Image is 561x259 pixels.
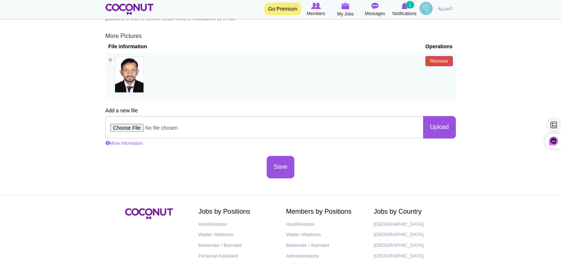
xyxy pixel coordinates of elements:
small: 1 [406,1,414,8]
a: Go Premium [264,3,301,15]
button: Remove [425,56,453,66]
a: Bartender / Barmaid [198,240,275,251]
th: Operations [422,40,456,53]
a: Messages Messages [360,2,390,17]
th: File information [105,40,423,53]
h2: Jobs by Positions [198,208,275,216]
img: Notifications [401,3,408,9]
a: [GEOGRAPHIC_DATA] [374,240,450,251]
img: Messages [371,3,379,9]
h2: Members by Positions [286,208,363,216]
button: Upload [423,116,456,139]
span: More Pictures [105,33,142,39]
img: Coconut [125,208,173,219]
span: Members [307,10,325,17]
a: My Jobs My Jobs [331,2,360,18]
a: Drag to re-order [103,56,115,65]
a: العربية [434,2,456,17]
a: Bartender / Barmaid [286,240,363,251]
span: Messages [365,10,385,17]
img: My Jobs [342,3,350,9]
a: Waiter /Waitress [286,230,363,240]
img: Browse Members [311,3,321,9]
a: Waiter /Waitress [198,230,275,240]
label: Add a new file [105,107,138,114]
span: My Jobs [337,10,354,18]
span: Notifications [392,10,416,17]
a: Host/Hostess [286,219,363,230]
a: [GEOGRAPHIC_DATA] [374,230,450,240]
h2: Jobs by Country [374,208,450,216]
a: [GEOGRAPHIC_DATA] [374,219,450,230]
a: Host/Hostess [198,219,275,230]
img: Home [105,4,154,15]
a: More information [105,141,143,146]
a: Notifications Notifications 1 [390,2,419,17]
button: Save [267,156,294,178]
a: Browse Members Members [301,2,331,17]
